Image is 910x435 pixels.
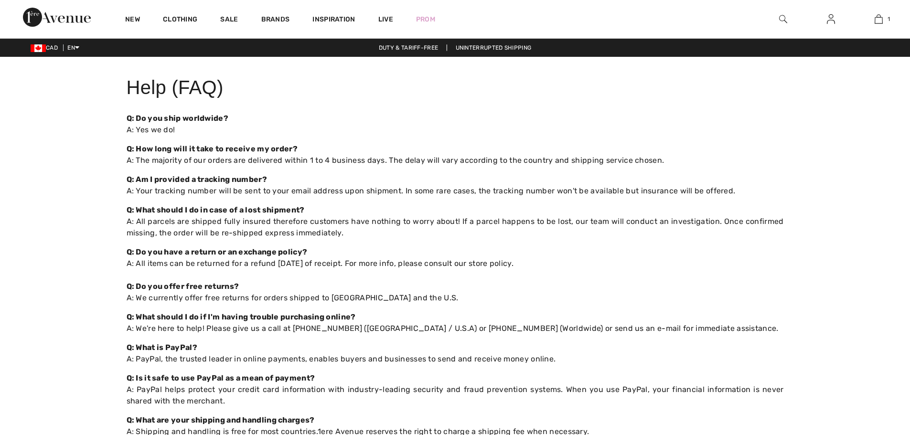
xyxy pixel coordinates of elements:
img: 1ère Avenue [23,8,91,27]
a: Brands [261,15,290,25]
p: A: PayPal helps protect your credit card information with industry-leading security and fraud pre... [127,372,784,407]
strong: Q: Do you offer free returns? [127,282,239,291]
a: Clothing [163,15,197,25]
p: A: The majority of our orders are delivered within 1 to 4 business days. The delay will vary acco... [127,143,784,166]
p: A: Your tracking number will be sent to your email address upon shipment. In some rare cases, the... [127,174,784,197]
a: Sale [220,15,238,25]
a: Live [378,14,393,24]
strong: Q: Am I provided a tracking number? [127,175,268,184]
a: Sign In [819,13,843,25]
span: Help (FAQ) [127,77,224,98]
img: My Info [827,13,835,25]
img: My Bag [875,13,883,25]
strong: Q: What should I do in case of a lost shipment? [127,205,305,214]
strong: Q: What should I do if I'm having trouble purchasing online? [127,312,356,321]
p: A: All items can be returned for a refund [DATE] of receipt. For more info, please consult our st... [127,246,784,304]
strong: Q: Is it safe to use PayPal as a mean of payment? [127,373,315,382]
p: A: PayPal, the trusted leader in online payments, enables buyers and businesses to send and recei... [127,342,784,365]
a: 1 [855,13,902,25]
strong: Q: Do you have a return or an exchange policy? [127,247,308,256]
span: EN [67,44,79,51]
img: search the website [779,13,787,25]
span: Inspiration [312,15,355,25]
a: New [125,15,140,25]
p: A: All parcels are shipped fully insured therefore customers have nothing to worry about! If a pa... [127,204,784,239]
span: CAD [31,44,62,51]
strong: Q: Do you ship worldwide? [127,114,229,123]
img: Canadian Dollar [31,44,46,52]
strong: Q: What are your shipping and handling charges? [127,415,315,424]
p: A: Yes we do! [127,113,784,136]
span: 1 [888,15,890,23]
a: Prom [416,14,435,24]
strong: Q: What is PayPal? [127,343,197,352]
p: A: We're here to help! Please give us a call at [PHONE_NUMBER] ([GEOGRAPHIC_DATA] / U.S.A) or [PH... [127,311,784,334]
strong: Q: How long will it take to receive my order? [127,144,298,153]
